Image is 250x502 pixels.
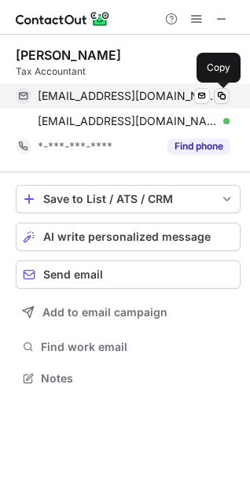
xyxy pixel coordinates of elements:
[43,193,213,205] div: Save to List / ATS / CRM
[16,9,110,28] img: ContactOut v5.3.10
[38,114,218,128] span: [EMAIL_ADDRESS][DOMAIN_NAME]
[16,65,241,79] div: Tax Accountant
[16,336,241,358] button: Find work email
[41,340,234,354] span: Find work email
[38,89,218,103] span: [EMAIL_ADDRESS][DOMAIN_NAME]
[16,47,121,63] div: [PERSON_NAME]
[16,185,241,213] button: save-profile-one-click
[16,367,241,389] button: Notes
[43,268,103,281] span: Send email
[16,223,241,251] button: AI write personalized message
[42,306,167,319] span: Add to email campaign
[16,260,241,289] button: Send email
[167,138,230,154] button: Reveal Button
[16,298,241,327] button: Add to email campaign
[41,371,234,386] span: Notes
[43,231,211,243] span: AI write personalized message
